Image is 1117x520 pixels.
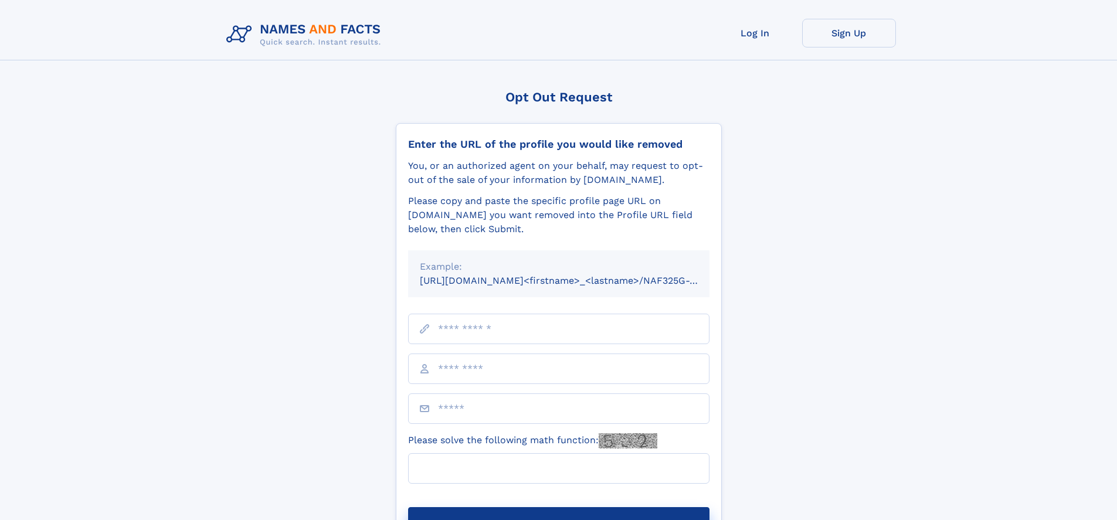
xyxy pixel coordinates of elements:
[708,19,802,47] a: Log In
[420,260,698,274] div: Example:
[408,159,709,187] div: You, or an authorized agent on your behalf, may request to opt-out of the sale of your informatio...
[420,275,732,286] small: [URL][DOMAIN_NAME]<firstname>_<lastname>/NAF325G-xxxxxxxx
[802,19,896,47] a: Sign Up
[396,90,722,104] div: Opt Out Request
[408,138,709,151] div: Enter the URL of the profile you would like removed
[408,194,709,236] div: Please copy and paste the specific profile page URL on [DOMAIN_NAME] you want removed into the Pr...
[408,433,657,448] label: Please solve the following math function:
[222,19,391,50] img: Logo Names and Facts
